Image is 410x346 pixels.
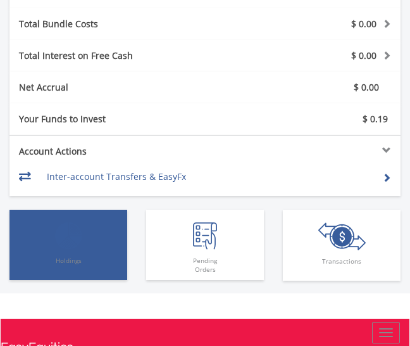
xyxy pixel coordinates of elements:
img: transactions-zar-wht.png [318,222,366,250]
img: holdings-wht.png [55,222,82,250]
div: Your Funds to Invest [9,113,205,125]
span: Pending Orders [149,250,261,281]
span: Holdings [13,250,124,281]
img: pending_instructions-wht.png [193,222,217,250]
button: Holdings [9,210,127,281]
span: Transactions [286,250,397,281]
span: $ 0.00 [351,18,376,30]
button: PendingOrders [146,210,264,281]
div: Total Interest on Free Cash [9,49,238,62]
button: Transactions [283,210,401,281]
td: Inter-account Transfers & EasyFx [47,167,370,186]
span: $ 0.00 [351,49,376,61]
div: Total Bundle Costs [9,18,238,30]
span: $ 0.00 [354,81,379,93]
span: $ 0.19 [363,113,388,125]
div: Account Actions [9,145,205,158]
div: Net Accrual [9,81,238,94]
